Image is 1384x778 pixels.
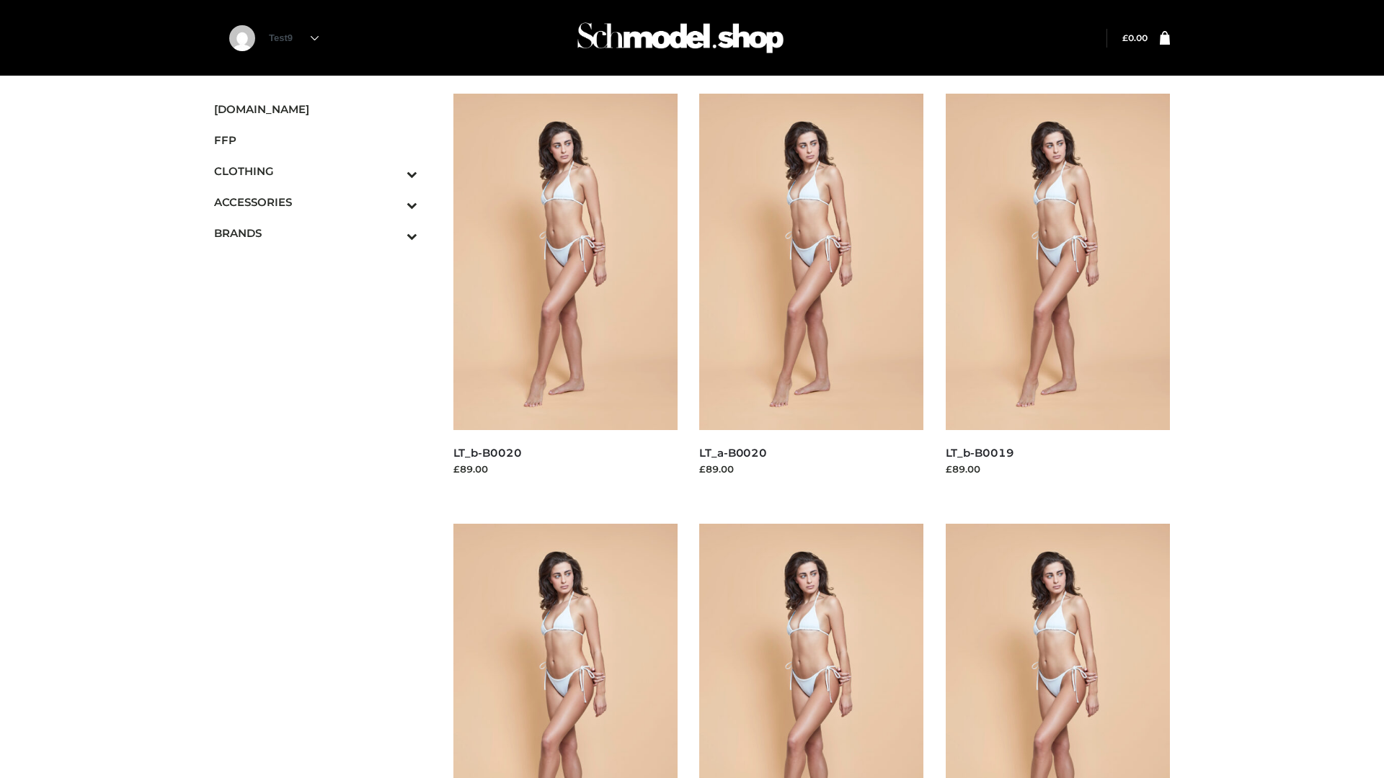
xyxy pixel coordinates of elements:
a: [DOMAIN_NAME] [214,94,417,125]
a: Read more [453,478,507,490]
a: BRANDSToggle Submenu [214,218,417,249]
span: [DOMAIN_NAME] [214,101,417,117]
span: FFP [214,132,417,148]
img: Schmodel Admin 964 [572,9,789,66]
a: LT_a-B0020 [699,446,767,460]
span: BRANDS [214,225,417,241]
a: LT_b-B0019 [946,446,1014,460]
a: Read more [699,478,753,490]
bdi: 0.00 [1122,32,1148,43]
a: £0.00 [1122,32,1148,43]
a: CLOTHINGToggle Submenu [214,156,417,187]
div: £89.00 [699,462,924,476]
a: Read more [946,478,999,490]
a: Test9 [269,32,319,43]
a: LT_b-B0020 [453,446,522,460]
button: Toggle Submenu [367,187,417,218]
button: Toggle Submenu [367,218,417,249]
a: FFP [214,125,417,156]
div: £89.00 [946,462,1171,476]
span: £ [1122,32,1128,43]
span: ACCESSORIES [214,194,417,210]
a: ACCESSORIESToggle Submenu [214,187,417,218]
div: £89.00 [453,462,678,476]
span: CLOTHING [214,163,417,179]
button: Toggle Submenu [367,156,417,187]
